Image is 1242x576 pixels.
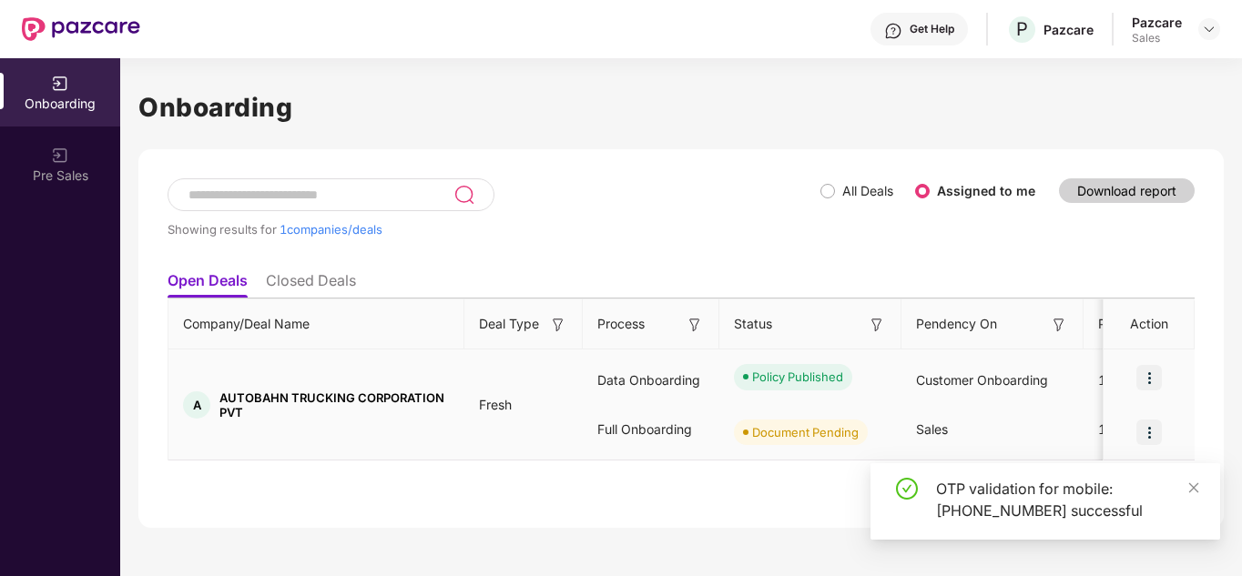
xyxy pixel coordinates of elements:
div: Sales [1132,31,1182,45]
th: Company/Deal Name [168,299,464,349]
button: Download report [1059,178,1195,203]
span: close [1187,481,1200,494]
div: Pazcare [1132,14,1182,31]
span: Customer Onboarding [916,372,1048,388]
label: All Deals [842,183,893,198]
img: svg+xml;base64,PHN2ZyBpZD0iSGVscC0zMngzMiIgeG1sbnM9Imh0dHA6Ly93d3cudzMub3JnLzIwMDAvc3ZnIiB3aWR0aD... [884,22,902,40]
img: svg+xml;base64,PHN2ZyBpZD0iRHJvcGRvd24tMzJ4MzIiIHhtbG5zPSJodHRwOi8vd3d3LnczLm9yZy8yMDAwL3N2ZyIgd2... [1202,22,1217,36]
span: P [1016,18,1028,40]
div: Get Help [910,22,954,36]
img: svg+xml;base64,PHN2ZyB3aWR0aD0iMTYiIGhlaWdodD0iMTYiIHZpZXdCb3g9IjAgMCAxNiAxNiIgZmlsbD0ibm9uZSIgeG... [549,316,567,334]
li: Closed Deals [266,271,356,298]
label: Assigned to me [937,183,1035,198]
img: New Pazcare Logo [22,17,140,41]
div: A [183,391,210,419]
div: Document Pending [752,423,859,441]
h1: Onboarding [138,87,1224,127]
div: Policy Published [752,368,843,386]
div: Full Onboarding [583,405,719,454]
span: Process [597,314,645,334]
span: 1 companies/deals [280,222,382,237]
div: 14 days [1084,356,1220,405]
div: 18 days [1084,405,1220,454]
span: Deal Type [479,314,539,334]
div: Data Onboarding [583,356,719,405]
th: Action [1104,299,1195,349]
div: Showing results for [168,222,820,237]
img: svg+xml;base64,PHN2ZyB3aWR0aD0iMTYiIGhlaWdodD0iMTYiIHZpZXdCb3g9IjAgMCAxNiAxNiIgZmlsbD0ibm9uZSIgeG... [868,316,886,334]
span: Sales [916,421,948,437]
li: Open Deals [168,271,248,298]
img: svg+xml;base64,PHN2ZyB3aWR0aD0iMTYiIGhlaWdodD0iMTYiIHZpZXdCb3g9IjAgMCAxNiAxNiIgZmlsbD0ibm9uZSIgeG... [1050,316,1068,334]
span: check-circle [896,478,918,500]
span: Pendency [1098,314,1191,334]
img: icon [1136,365,1162,390]
img: svg+xml;base64,PHN2ZyB3aWR0aD0iMjAiIGhlaWdodD0iMjAiIHZpZXdCb3g9IjAgMCAyMCAyMCIgZmlsbD0ibm9uZSIgeG... [51,147,69,165]
span: AUTOBAHN TRUCKING CORPORATION PVT [219,390,450,419]
img: icon [1136,419,1162,445]
div: OTP validation for mobile: [PHONE_NUMBER] successful [936,478,1198,521]
span: Fresh [464,397,526,412]
img: svg+xml;base64,PHN2ZyB3aWR0aD0iMTYiIGhlaWdodD0iMTYiIHZpZXdCb3g9IjAgMCAxNiAxNiIgZmlsbD0ibm9uZSIgeG... [686,316,704,334]
span: Status [734,314,772,334]
th: Pendency [1084,299,1220,349]
div: Pazcare [1043,21,1094,38]
span: Pendency On [916,314,997,334]
img: svg+xml;base64,PHN2ZyB3aWR0aD0iMjAiIGhlaWdodD0iMjAiIHZpZXdCb3g9IjAgMCAyMCAyMCIgZmlsbD0ibm9uZSIgeG... [51,75,69,93]
img: svg+xml;base64,PHN2ZyB3aWR0aD0iMjQiIGhlaWdodD0iMjUiIHZpZXdCb3g9IjAgMCAyNCAyNSIgZmlsbD0ibm9uZSIgeG... [453,184,474,206]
